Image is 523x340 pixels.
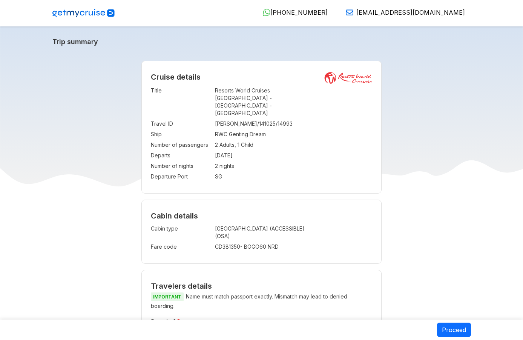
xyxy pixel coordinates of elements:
td: : [211,161,215,171]
td: : [211,129,215,140]
h2: Travelers details [151,282,373,291]
h5: Traveler 1 [149,317,374,326]
h4: Cabin details [151,211,373,220]
td: Resorts World Cruises [GEOGRAPHIC_DATA] - [GEOGRAPHIC_DATA] - [GEOGRAPHIC_DATA] [215,85,373,118]
td: : [211,118,215,129]
td: : [211,223,215,242]
td: Fare code [151,242,211,252]
td: : [211,150,215,161]
td: [DATE] [215,150,373,161]
td: [GEOGRAPHIC_DATA] (ACCESSIBLE) (OSA) [215,223,314,242]
td: 2 Adults, 1 Child [215,140,373,150]
p: Name must match passport exactly. Mismatch may lead to denied boarding. [151,292,373,311]
img: WhatsApp [263,9,270,16]
a: [EMAIL_ADDRESS][DOMAIN_NAME] [340,9,465,16]
td: [PERSON_NAME]/141025/14993 [215,118,373,129]
td: : [211,171,215,182]
div: CD381350 - BOGO60 NRD [215,243,314,251]
td: SG [215,171,373,182]
td: : [211,85,215,118]
td: Title [151,85,211,118]
td: RWC Genting Dream [215,129,373,140]
td: 2 nights [215,161,373,171]
span: [EMAIL_ADDRESS][DOMAIN_NAME] [356,9,465,16]
a: Trip summary [52,38,471,46]
h2: Cruise details [151,72,373,82]
img: Email [346,9,353,16]
span: IMPORTANT [151,292,184,301]
td: Cabin type [151,223,211,242]
td: Departure Port [151,171,211,182]
td: Number of nights [151,161,211,171]
td: Ship [151,129,211,140]
td: Travel ID [151,118,211,129]
td: : [211,242,215,252]
td: Departs [151,150,211,161]
td: Number of passengers [151,140,211,150]
span: [PHONE_NUMBER] [270,9,328,16]
td: : [211,140,215,150]
a: [PHONE_NUMBER] [257,9,328,16]
button: Proceed [437,323,471,337]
